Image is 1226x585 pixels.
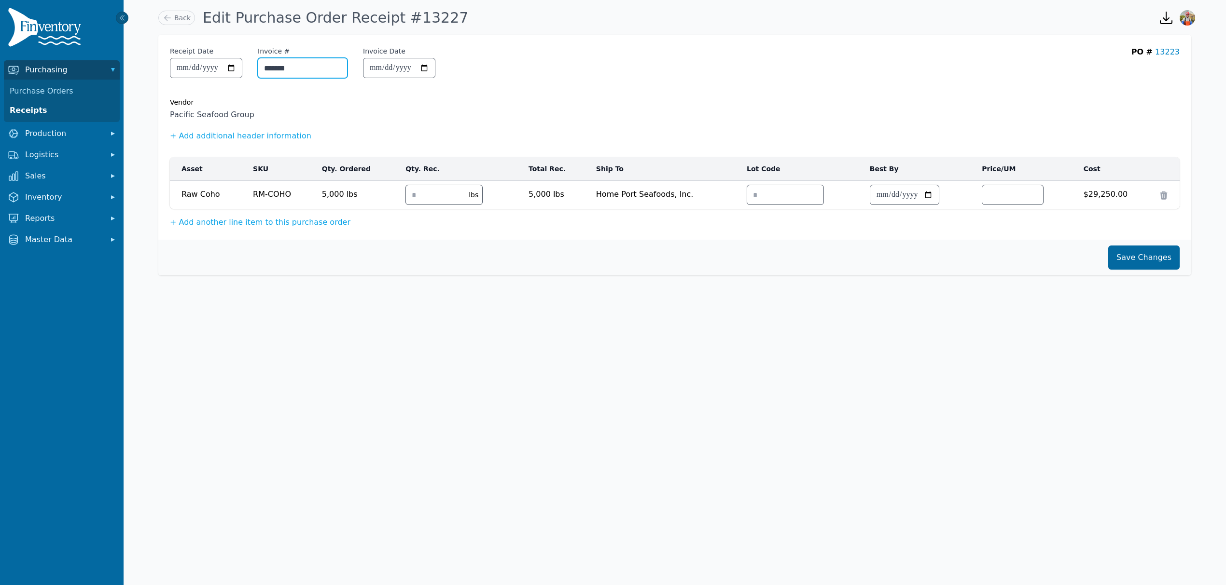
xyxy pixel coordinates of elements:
[590,157,741,181] th: Ship To
[316,157,400,181] th: Qty. Ordered
[25,149,102,161] span: Logistics
[203,9,468,27] h1: Edit Purchase Order Receipt #13227
[181,185,241,200] span: Raw Coho
[363,46,405,56] label: Invoice Date
[523,181,590,204] td: 5,000 lbs
[4,188,120,207] button: Inventory
[465,190,482,200] div: lbs
[25,128,102,139] span: Production
[864,157,976,181] th: Best By
[8,8,85,51] img: Finventory
[4,209,120,228] button: Reports
[976,157,1077,181] th: Price/UM
[25,64,102,76] span: Purchasing
[1078,157,1155,181] th: Cost
[6,101,118,120] a: Receipts
[25,191,102,203] span: Inventory
[170,46,213,56] label: Receipt Date
[258,46,290,56] label: Invoice #
[170,109,1180,121] span: Pacific Seafood Group
[247,181,316,209] td: RM-COHO
[596,185,735,200] span: Home Port Seafoods, Inc.
[4,145,120,164] button: Logistics
[170,157,247,181] th: Asset
[1108,245,1180,270] button: Save Changes
[4,230,120,249] button: Master Data
[1084,185,1149,200] span: $29,250.00
[4,166,120,186] button: Sales
[25,170,102,182] span: Sales
[523,157,590,181] th: Total Rec.
[1155,47,1180,56] a: 13223
[247,157,316,181] th: SKU
[400,157,523,181] th: Qty. Rec.
[4,124,120,143] button: Production
[1180,10,1195,26] img: Sera Wheeler
[25,213,102,224] span: Reports
[4,60,120,80] button: Purchasing
[25,234,102,245] span: Master Data
[6,82,118,101] a: Purchase Orders
[741,157,864,181] th: Lot Code
[322,185,394,200] span: 5,000 lbs
[170,97,1180,107] div: Vendor
[170,130,311,142] button: + Add additional header information
[1159,190,1169,200] button: Remove
[1131,47,1153,56] span: PO #
[158,11,195,25] a: Back
[170,217,350,228] button: + Add another line item to this purchase order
